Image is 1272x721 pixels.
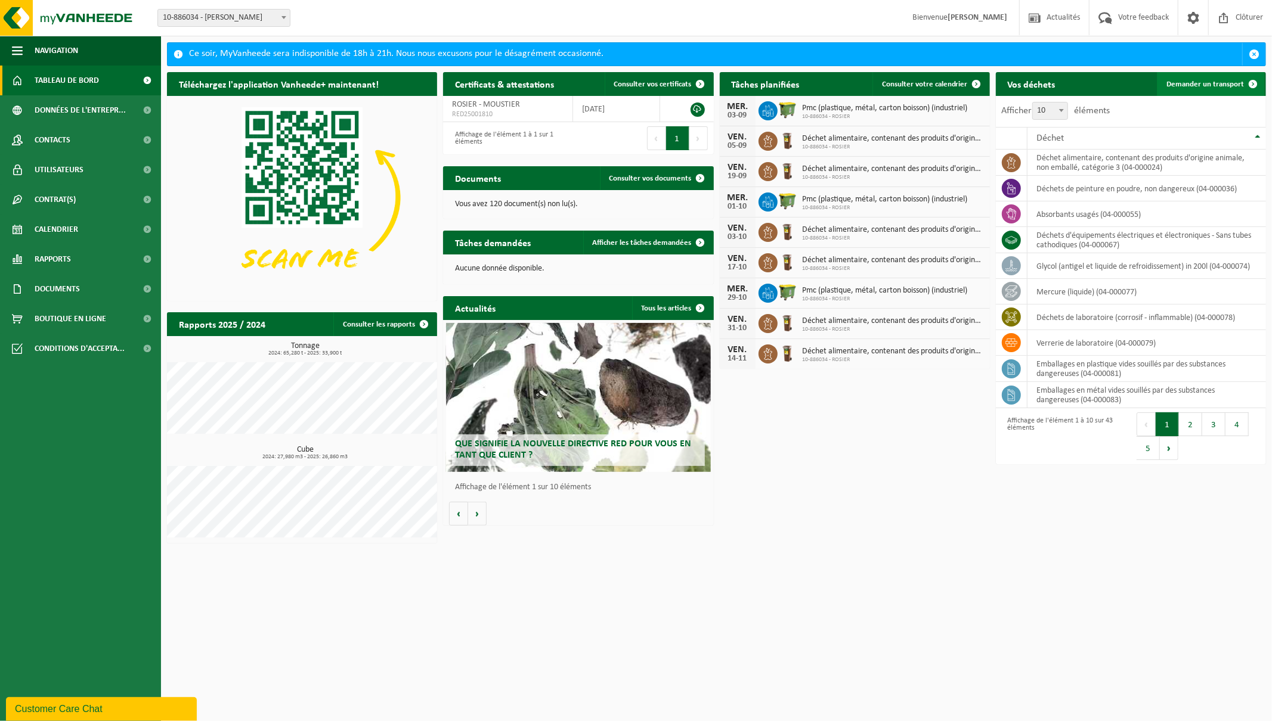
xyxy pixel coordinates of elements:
h2: Actualités [443,296,507,319]
img: WB-0140-HPE-BN-06 [778,130,798,150]
span: 10 [1032,102,1069,120]
button: 4 [1225,412,1249,436]
span: 10 [1033,102,1068,119]
img: WB-1100-HPE-GN-50 [778,282,798,302]
span: Déchet alimentaire, contenant des produits d'origine animale, non emballé, catég... [803,164,984,174]
div: MER. [726,193,750,203]
span: Pmc (plastique, métal, carton boisson) (industriel) [803,104,968,113]
a: Demander un transport [1157,72,1265,96]
button: Previous [647,126,666,150]
div: 17-10 [726,263,750,272]
span: 10-886034 - ROSIER [803,356,984,363]
td: verrerie de laboratoire (04-000079) [1027,330,1266,356]
button: 1 [666,126,689,150]
a: Tous les articles [632,296,713,320]
td: mercure (liquide) (04-000077) [1027,279,1266,304]
img: WB-0140-HPE-BN-06 [778,312,798,332]
div: 31-10 [726,324,750,332]
button: 1 [1156,412,1179,436]
button: Previous [1137,412,1156,436]
img: Download de VHEPlus App [167,96,437,299]
button: Vorige [449,502,468,526]
a: Que signifie la nouvelle directive RED pour vous en tant que client ? [446,323,711,472]
div: 29-10 [726,294,750,302]
td: absorbants usagés (04-000055) [1027,201,1266,227]
span: RED25001810 [452,110,564,119]
span: Que signifie la nouvelle directive RED pour vous en tant que client ? [455,439,691,460]
span: Calendrier [35,215,78,244]
div: 03-10 [726,233,750,241]
span: Conditions d'accepta... [35,334,125,363]
img: WB-1100-HPE-GN-50 [778,191,798,211]
button: 5 [1137,436,1160,460]
span: Pmc (plastique, métal, carton boisson) (industriel) [803,195,968,204]
button: Next [689,126,708,150]
button: Volgende [468,502,487,526]
span: Déchet alimentaire, contenant des produits d'origine animale, non emballé, catég... [803,256,984,265]
span: Demander un transport [1166,80,1244,88]
button: Next [1160,436,1178,460]
div: 19-09 [726,172,750,181]
p: Aucune donnée disponible. [455,265,701,273]
span: Données de l'entrepr... [35,95,126,125]
span: 10-886034 - ROSIER [803,235,984,242]
h2: Tâches demandées [443,231,543,254]
span: Utilisateurs [35,155,83,185]
div: Affichage de l'élément 1 à 1 sur 1 éléments [449,125,572,151]
span: Pmc (plastique, métal, carton boisson) (industriel) [803,286,968,296]
span: 10-886034 - ROSIER [803,174,984,181]
td: déchets de peinture en poudre, non dangereux (04-000036) [1027,176,1266,201]
a: Consulter vos documents [600,166,713,190]
td: emballages en métal vides souillés par des substances dangereuses (04-000083) [1027,382,1266,408]
span: 10-886034 - ROSIER [803,113,968,120]
span: Contrat(s) [35,185,76,215]
span: Rapports [35,244,71,274]
div: 05-09 [726,142,750,150]
div: 14-11 [726,355,750,363]
h3: Tonnage [173,342,437,356]
td: déchets d'équipements électriques et électroniques - Sans tubes cathodiques (04-000067) [1027,227,1266,253]
button: 3 [1202,412,1225,436]
a: Consulter votre calendrier [872,72,989,96]
span: Tableau de bord [35,66,99,95]
h2: Rapports 2025 / 2024 [167,312,277,335]
span: Déchet alimentaire, contenant des produits d'origine animale, non emballé, catég... [803,225,984,235]
span: Consulter vos certificats [614,80,692,88]
h3: Cube [173,446,437,460]
td: emballages en plastique vides souillés par des substances dangereuses (04-000081) [1027,356,1266,382]
span: 10-886034 - ROSIER [803,204,968,212]
span: Contacts [35,125,70,155]
span: 10-886034 - ROSIER - MOUSTIER [157,9,290,27]
span: Déchet alimentaire, contenant des produits d'origine animale, non emballé, catég... [803,347,984,356]
span: Afficher les tâches demandées [593,239,692,247]
button: 2 [1179,412,1202,436]
a: Consulter vos certificats [605,72,713,96]
h2: Vos déchets [996,72,1067,95]
h2: Tâches planifiées [720,72,812,95]
span: Déchet alimentaire, contenant des produits d'origine animale, non emballé, catég... [803,316,984,326]
div: Ce soir, MyVanheede sera indisponible de 18h à 21h. Nous nous excusons pour le désagrément occasi... [189,43,1242,66]
img: WB-0140-HPE-BN-06 [778,160,798,181]
div: VEN. [726,223,750,233]
div: Affichage de l'élément 1 à 10 sur 43 éléments [1002,411,1125,461]
span: Déchet alimentaire, contenant des produits d'origine animale, non emballé, catég... [803,134,984,144]
span: Déchet [1036,133,1064,143]
strong: [PERSON_NAME] [948,13,1007,22]
div: VEN. [726,163,750,172]
a: Consulter les rapports [333,312,436,336]
span: 2024: 65,280 t - 2025: 33,900 t [173,350,437,356]
label: Afficher éléments [1002,106,1110,116]
div: 03-09 [726,111,750,120]
td: glycol (antigel et liquide de refroidissement) in 200l (04-000074) [1027,253,1266,279]
h2: Documents [443,166,513,189]
span: 10-886034 - ROSIER [803,296,968,303]
span: Documents [35,274,80,304]
div: MER. [726,284,750,294]
img: WB-1100-HPE-GN-50 [778,100,798,120]
div: 01-10 [726,203,750,211]
iframe: chat widget [6,695,199,721]
a: Afficher les tâches demandées [583,231,713,254]
td: déchets de laboratoire (corrosif - inflammable) (04-000078) [1027,304,1266,330]
div: VEN. [726,254,750,263]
